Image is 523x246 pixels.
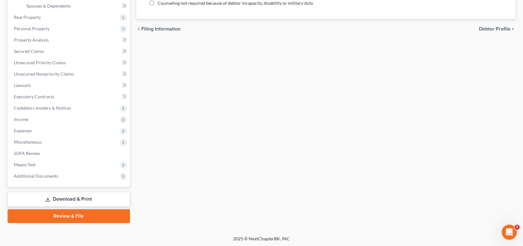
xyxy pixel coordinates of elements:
span: Spouses & Dependents [26,3,71,9]
span: Real Property [14,14,41,20]
i: chevron_left [136,26,141,31]
span: Secured Claims [14,49,44,54]
a: Property Analysis [9,34,130,46]
span: Personal Property [14,26,50,31]
a: Review & File [8,209,130,223]
span: Income [14,117,28,122]
a: Unsecured Priority Claims [9,57,130,68]
a: Spouses & Dependents [21,0,130,12]
span: Unsecured Nonpriority Claims [14,71,74,77]
a: Download & Print [8,192,130,207]
span: Filing Information [141,26,181,31]
a: Lawsuits [9,80,130,91]
span: Miscellaneous [14,139,42,145]
a: Executory Contracts [9,91,130,102]
iframe: Intercom live chat [502,225,517,240]
span: Lawsuits [14,83,31,88]
a: Secured Claims [9,46,130,57]
i: chevron_right [510,26,515,31]
span: Property Analysis [14,37,49,43]
span: Expenses [14,128,32,133]
span: Additional Documents [14,173,58,179]
a: Unsecured Nonpriority Claims [9,68,130,80]
span: Counseling not required because of debtor incapacity, disability or military duty [158,0,313,6]
span: SOFA Review [14,151,40,156]
span: Executory Contracts [14,94,54,99]
button: Debtor Profile chevron_right [479,26,515,31]
a: SOFA Review [9,148,130,159]
button: chevron_left Filing Information [136,26,181,31]
span: Means Test [14,162,36,167]
span: 5 [515,225,520,230]
span: Codebtors Insiders & Notices [14,105,71,111]
span: Unsecured Priority Claims [14,60,66,65]
span: Debtor Profile [479,26,510,31]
